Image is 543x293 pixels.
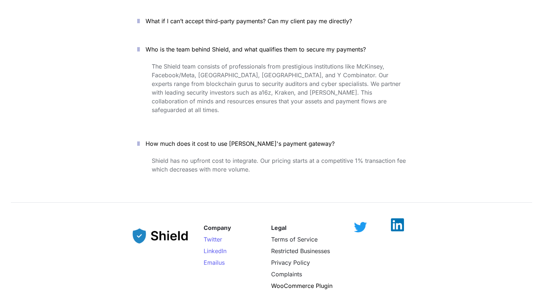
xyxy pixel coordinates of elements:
[271,247,330,255] a: Restricted Businesses
[271,236,318,243] a: Terms of Service
[126,10,417,32] button: What if I can’t accept third-party payments? Can my client pay me directly?
[126,155,417,198] div: How much does it cost to use [PERSON_NAME]'s payment gateway?
[126,132,417,155] button: How much does it cost to use [PERSON_NAME]'s payment gateway?
[271,271,302,278] a: Complaints
[204,259,225,266] a: Emailus
[271,224,286,231] strong: Legal
[146,46,366,53] span: Who is the team behind Shield, and what qualifies them to secure my payments?
[204,247,226,255] a: LinkedIn
[146,140,335,147] span: How much does it cost to use [PERSON_NAME]'s payment gateway?
[152,63,403,114] span: The Shield team consists of professionals from prestigious institutions like McKinsey, Facebook/M...
[271,282,332,289] a: WooCommerce Plugin
[219,259,225,266] span: us
[204,259,219,266] span: Email
[152,157,408,173] span: Shield has no upfront cost to integrate. Our pricing starts at a competitive 1% transaction fee w...
[146,17,352,25] span: What if I can’t accept third-party payments? Can my client pay me directly?
[271,259,310,266] a: Privacy Policy
[204,224,231,231] strong: Company
[126,38,417,61] button: Who is the team behind Shield, and what qualifies them to secure my payments?
[126,61,417,127] div: Who is the team behind Shield, and what qualifies them to secure my payments?
[204,236,222,243] a: Twitter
